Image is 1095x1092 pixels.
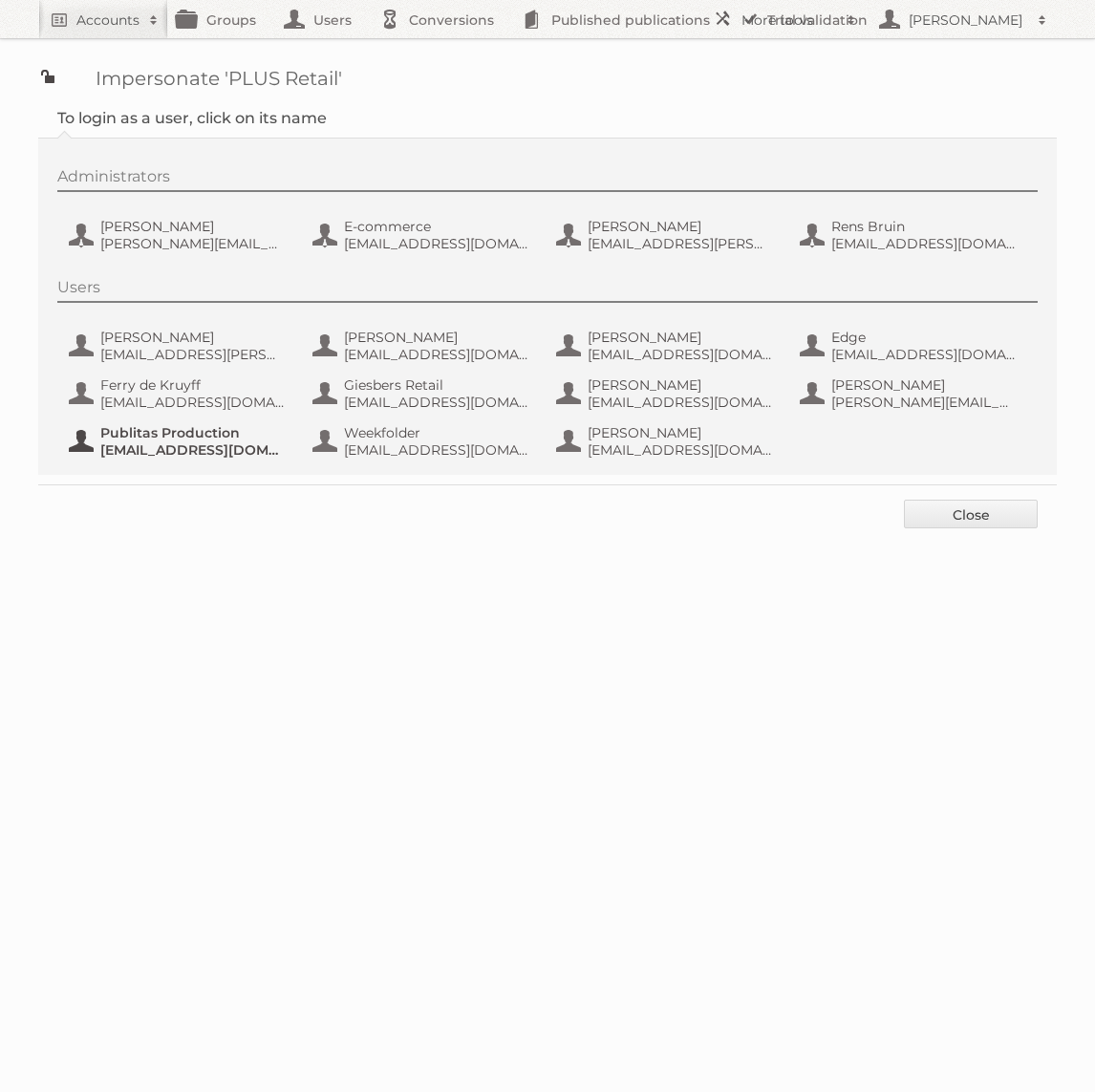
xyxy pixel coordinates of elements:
[344,235,529,252] span: [EMAIL_ADDRESS][DOMAIN_NAME]
[831,218,1017,235] span: Rens Bruin
[904,500,1038,528] a: Close
[57,167,1038,192] div: Administrators
[588,218,773,235] span: [PERSON_NAME]
[100,346,286,363] span: [EMAIL_ADDRESS][PERSON_NAME][DOMAIN_NAME]
[344,424,529,441] span: Weekfolder
[344,218,529,235] span: E-commerce
[57,109,327,127] legend: To login as a user, click on its name
[67,375,291,413] button: Ferry de Kruyff [EMAIL_ADDRESS][DOMAIN_NAME]
[100,235,286,252] span: [PERSON_NAME][EMAIL_ADDRESS][DOMAIN_NAME]
[798,216,1022,254] button: Rens Bruin [EMAIL_ADDRESS][DOMAIN_NAME]
[588,424,773,441] span: [PERSON_NAME]
[588,235,773,252] span: [EMAIL_ADDRESS][PERSON_NAME][DOMAIN_NAME]
[344,441,529,459] span: [EMAIL_ADDRESS][DOMAIN_NAME]
[67,327,291,365] button: [PERSON_NAME] [EMAIL_ADDRESS][PERSON_NAME][DOMAIN_NAME]
[311,422,535,460] button: Weekfolder [EMAIL_ADDRESS][DOMAIN_NAME]
[831,376,1017,394] span: [PERSON_NAME]
[798,327,1022,365] button: Edge [EMAIL_ADDRESS][DOMAIN_NAME]
[588,376,773,394] span: [PERSON_NAME]
[344,376,529,394] span: Giesbers Retail
[831,329,1017,346] span: Edge
[100,424,286,441] span: Publitas Production
[100,218,286,235] span: [PERSON_NAME]
[554,327,779,365] button: [PERSON_NAME] [EMAIL_ADDRESS][DOMAIN_NAME]
[904,11,1028,30] h2: [PERSON_NAME]
[67,422,291,460] button: Publitas Production [EMAIL_ADDRESS][DOMAIN_NAME]
[831,394,1017,411] span: [PERSON_NAME][EMAIL_ADDRESS][DOMAIN_NAME]
[100,329,286,346] span: [PERSON_NAME]
[100,394,286,411] span: [EMAIL_ADDRESS][DOMAIN_NAME]
[588,329,773,346] span: [PERSON_NAME]
[100,441,286,459] span: [EMAIL_ADDRESS][DOMAIN_NAME]
[344,329,529,346] span: [PERSON_NAME]
[67,216,291,254] button: [PERSON_NAME] [PERSON_NAME][EMAIL_ADDRESS][DOMAIN_NAME]
[311,375,535,413] button: Giesbers Retail [EMAIL_ADDRESS][DOMAIN_NAME]
[100,376,286,394] span: Ferry de Kruyff
[588,346,773,363] span: [EMAIL_ADDRESS][DOMAIN_NAME]
[831,346,1017,363] span: [EMAIL_ADDRESS][DOMAIN_NAME]
[554,216,779,254] button: [PERSON_NAME] [EMAIL_ADDRESS][PERSON_NAME][DOMAIN_NAME]
[588,394,773,411] span: [EMAIL_ADDRESS][DOMAIN_NAME]
[344,394,529,411] span: [EMAIL_ADDRESS][DOMAIN_NAME]
[57,278,1038,303] div: Users
[554,375,779,413] button: [PERSON_NAME] [EMAIL_ADDRESS][DOMAIN_NAME]
[38,67,1057,90] h1: Impersonate 'PLUS Retail'
[344,346,529,363] span: [EMAIL_ADDRESS][DOMAIN_NAME]
[311,327,535,365] button: [PERSON_NAME] [EMAIL_ADDRESS][DOMAIN_NAME]
[741,11,837,30] h2: More tools
[588,441,773,459] span: [EMAIL_ADDRESS][DOMAIN_NAME]
[311,216,535,254] button: E-commerce [EMAIL_ADDRESS][DOMAIN_NAME]
[831,235,1017,252] span: [EMAIL_ADDRESS][DOMAIN_NAME]
[554,422,779,460] button: [PERSON_NAME] [EMAIL_ADDRESS][DOMAIN_NAME]
[798,375,1022,413] button: [PERSON_NAME] [PERSON_NAME][EMAIL_ADDRESS][DOMAIN_NAME]
[76,11,140,30] h2: Accounts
